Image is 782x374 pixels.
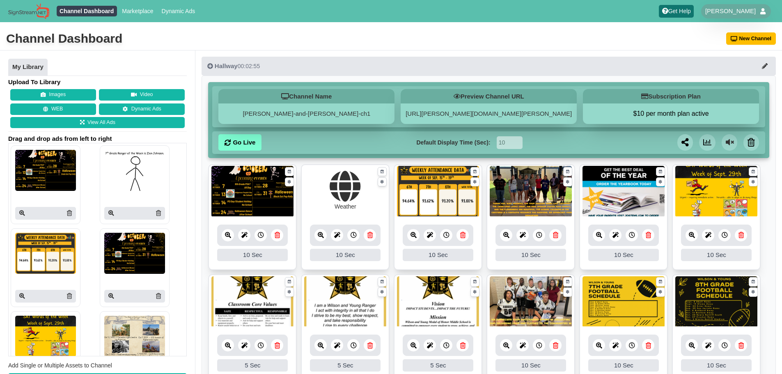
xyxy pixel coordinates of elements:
[8,78,187,86] h4: Upload To Library
[158,6,198,16] a: Dynamic Ads
[641,285,782,374] iframe: Chat Widget
[10,89,96,101] button: Images
[310,359,381,372] div: 5 Sec
[401,89,577,103] h5: Preview Channel URL
[582,276,665,328] img: 8.781 mb
[207,62,260,70] div: 00:02:55
[217,249,288,261] div: 10 Sec
[211,276,294,328] img: 1802.340 kb
[218,89,394,103] h5: Channel Name
[57,6,117,16] a: Channel Dashboard
[406,110,572,117] a: [URL][PERSON_NAME][DOMAIN_NAME][PERSON_NAME]
[490,276,572,328] img: 5.913 mb
[104,316,165,357] img: P250x250 image processing20251006 2065718 1d8nlus
[104,233,165,274] img: P250x250 image processing20251006 2065718 1orhax5
[588,359,659,372] div: 10 Sec
[8,362,112,369] span: Add Single or Multiple Assets to Channel
[705,7,756,15] span: [PERSON_NAME]
[726,32,776,45] button: New Channel
[15,150,76,191] img: P250x250 image processing20251007 2065718 1ckfnay
[397,276,479,328] img: 1788.290 kb
[8,3,49,19] img: Sign Stream.NET
[490,166,572,217] img: 6.462 mb
[99,89,185,101] button: Video
[99,103,185,115] a: Dynamic Ads
[310,249,381,261] div: 10 Sec
[15,316,76,357] img: P250x250 image processing20251006 2065718 1nemk3e
[495,359,566,372] div: 10 Sec
[497,136,523,149] input: Seconds
[582,166,665,217] img: 8.962 mb
[217,359,288,372] div: 5 Sec
[403,359,473,372] div: 5 Sec
[10,117,185,128] a: View All Ads
[218,134,261,151] a: Go Live
[675,166,757,217] img: 5.180 mb
[397,166,479,217] img: 590.812 kb
[416,138,490,147] label: Default Display Time (Sec):
[10,103,96,115] button: WEB
[588,249,659,261] div: 10 Sec
[6,30,122,47] div: Channel Dashboard
[104,150,165,191] img: P250x250 image processing20251006 2065718 1de5sm
[8,59,48,76] a: My Library
[218,103,394,124] div: [PERSON_NAME]-and-[PERSON_NAME]-ch1
[202,57,776,76] button: Hallway00:02:55
[211,166,294,217] img: 1262.783 kb
[583,89,759,103] h5: Subscription Plan
[215,62,238,69] span: Hallway
[403,249,473,261] div: 10 Sec
[304,276,386,328] img: 1786.025 kb
[583,110,759,118] button: $10 per month plan active
[675,276,757,328] img: 13.968 mb
[659,5,694,18] a: Get Help
[15,233,76,274] img: P250x250 image processing20251006 2065718 1yxumpr
[495,249,566,261] div: 10 Sec
[681,249,752,261] div: 10 Sec
[8,135,187,143] span: Drag and drop ads from left to right
[335,202,356,211] div: Weather
[119,6,156,16] a: Marketplace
